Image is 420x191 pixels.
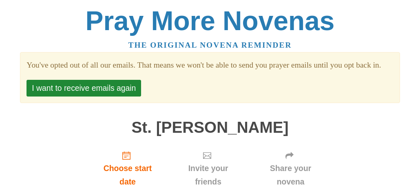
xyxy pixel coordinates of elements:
span: Choose start date [96,162,159,189]
section: You've opted out of all our emails. That means we won't be able to send you prayer emails until y... [27,59,393,72]
h1: St. [PERSON_NAME] [88,119,332,136]
span: Invite your friends [176,162,241,189]
span: Share your novena [257,162,324,189]
button: I want to receive emails again [27,80,141,97]
a: Pray More Novenas [86,6,335,36]
a: The original novena reminder [128,41,292,49]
